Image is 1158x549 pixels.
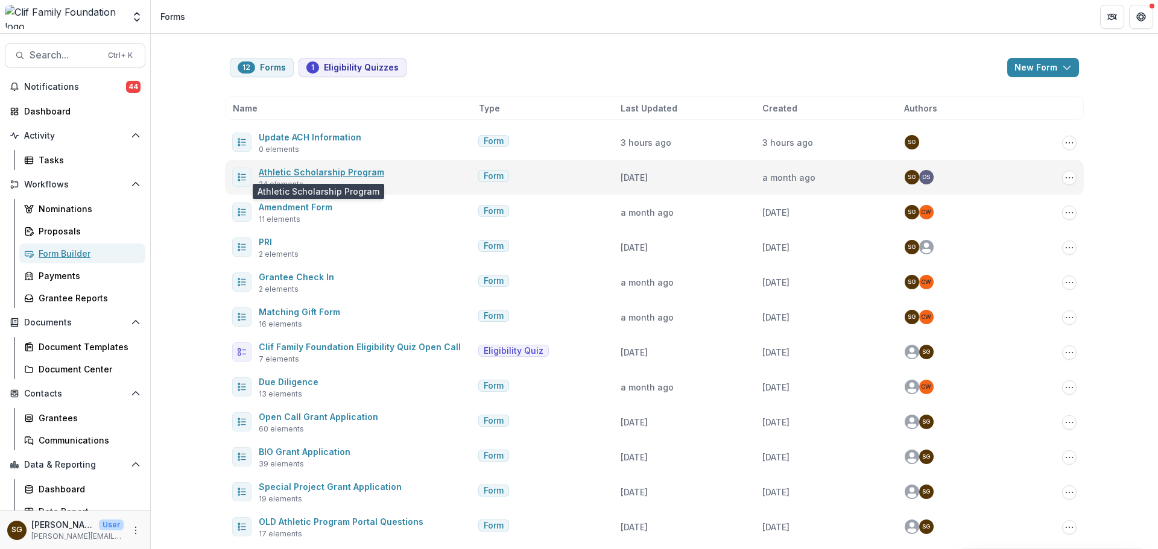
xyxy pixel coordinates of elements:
svg: avatar [905,415,919,429]
span: Name [233,102,258,115]
span: [DATE] [762,417,789,427]
button: Open Data & Reporting [5,455,145,474]
a: Clif Family Foundation Eligibility Quiz Open Call [259,342,461,352]
button: Options [1062,415,1077,430]
div: Payments [39,269,136,282]
span: a month ago [621,312,674,322]
a: Special Project Grant Application [259,482,402,492]
button: Options [1062,345,1077,360]
span: [DATE] [762,277,789,287]
svg: avatar [905,450,919,464]
button: Options [1062,205,1077,220]
span: 17 elements [259,529,302,539]
span: 0 elements [259,144,299,155]
div: Document Templates [39,340,136,353]
button: More [128,523,143,538]
span: [DATE] [621,417,648,427]
span: Form [484,171,504,181]
span: 24 elements [259,179,303,190]
span: Activity [24,131,126,141]
span: Authors [904,102,937,115]
div: Data Report [39,505,136,518]
a: Due Diligence [259,377,318,387]
span: Type [479,102,500,115]
a: Update ACH Information [259,132,361,142]
span: 3 hours ago [762,137,813,148]
a: Communications [19,430,145,450]
div: Sarah Grady [908,279,916,285]
a: Grantees [19,408,145,428]
button: Get Help [1129,5,1153,29]
div: Document Center [39,363,136,375]
div: Dashboard [39,483,136,495]
a: Form Builder [19,243,145,263]
a: Data Report [19,501,145,521]
div: Communications [39,434,136,447]
div: Carrie Walle [921,314,931,320]
a: Dashboard [5,101,145,121]
span: 13 elements [259,389,302,400]
span: [DATE] [762,487,789,497]
button: Options [1062,450,1077,465]
a: Matching Gift Form [259,307,340,317]
span: Workflows [24,180,126,190]
svg: avatar [919,240,934,254]
div: Sarah Grady [922,454,930,460]
span: 16 elements [259,319,302,330]
span: Form [484,276,504,286]
span: [DATE] [762,452,789,462]
div: Grantees [39,412,136,424]
button: Options [1062,380,1077,395]
a: Amendment Form [259,202,332,212]
button: Partners [1100,5,1124,29]
button: Open Activity [5,126,145,145]
span: 11 elements [259,214,300,225]
span: Form [484,206,504,216]
nav: breadcrumb [156,8,190,25]
span: 2 elements [259,284,299,295]
svg: avatar [905,519,919,534]
a: Document Templates [19,337,145,357]
span: Form [484,136,504,146]
a: Document Center [19,359,145,379]
button: Options [1062,485,1077,500]
span: [DATE] [621,172,648,183]
button: Options [1062,275,1077,290]
button: Options [1062,171,1077,185]
span: [DATE] [762,242,789,253]
div: Sarah Grady [908,174,916,180]
button: Options [1062,136,1077,150]
span: Form [484,451,504,461]
a: Proposals [19,221,145,241]
button: Options [1062,310,1077,325]
a: Dashboard [19,479,145,499]
div: Sarah Grady [11,526,22,534]
span: [DATE] [621,487,648,497]
span: [DATE] [762,347,789,357]
a: BIO Grant Application [259,447,350,457]
span: Notifications [24,82,126,92]
span: 19 elements [259,494,302,504]
button: Open entity switcher [128,5,145,29]
span: [DATE] [621,347,648,357]
svg: avatar [905,345,919,359]
button: Open Contacts [5,384,145,403]
img: Clif Family Foundation logo [5,5,124,29]
span: Last Updated [621,102,677,115]
div: Sarah Grady [908,244,916,250]
button: Forms [230,58,294,77]
span: Form [484,416,504,426]
div: Sarah Grady [922,489,930,495]
button: Open Workflows [5,175,145,194]
button: Eligibility Quizzes [299,58,407,77]
div: Sarah Grady [922,419,930,425]
a: Grantee Check In [259,272,334,282]
div: Sarah Grady [908,139,916,145]
span: 44 [126,81,141,93]
span: [DATE] [621,452,648,462]
div: Carrie Walle [921,384,931,390]
span: [DATE] [762,312,789,322]
a: Tasks [19,150,145,170]
span: 2 elements [259,249,299,260]
div: Forms [160,10,185,23]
